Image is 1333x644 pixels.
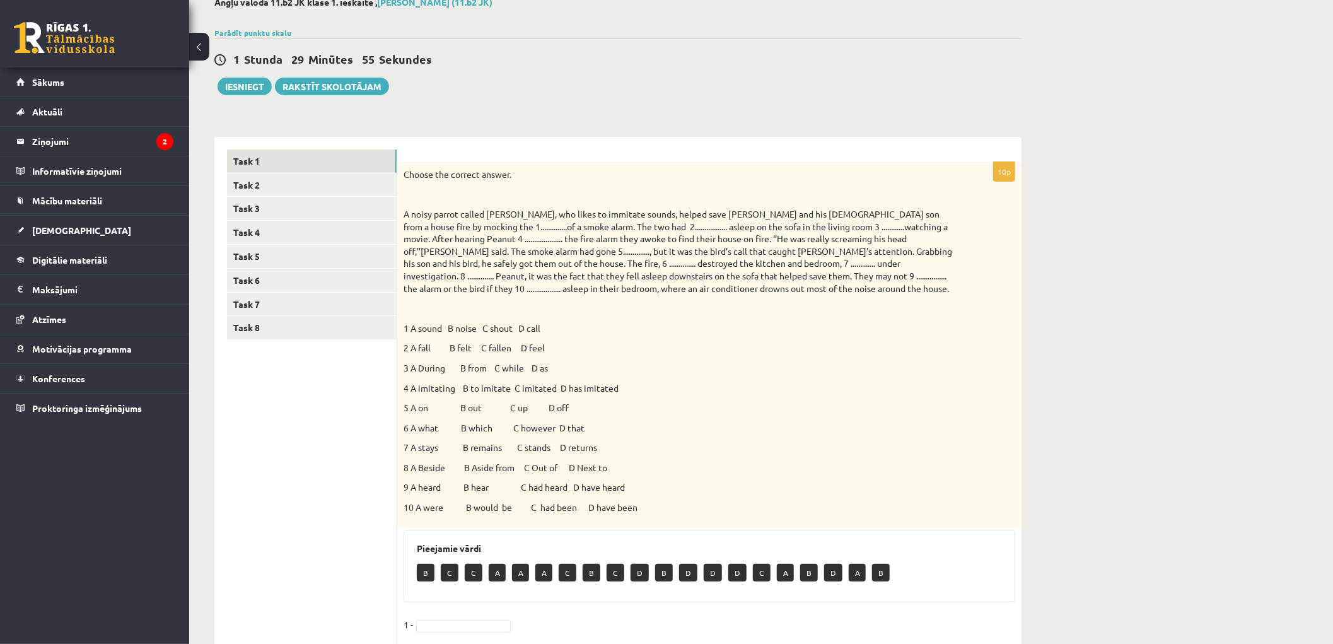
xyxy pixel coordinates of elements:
p: 1 - [404,615,413,634]
p: A [512,564,529,582]
a: Task 7 [227,293,397,316]
span: Konferences [32,373,85,384]
p: A noisy parrot called [PERSON_NAME], who likes to immitate sounds, helped save [PERSON_NAME] and ... [404,208,952,295]
p: B [417,564,434,582]
a: Rīgas 1. Tālmācības vidusskola [14,22,115,54]
p: 3 A During B from C while D as [404,362,952,375]
a: Rakstīt skolotājam [275,78,389,95]
i: 2 [156,133,173,150]
p: A [489,564,506,582]
p: D [704,564,722,582]
span: Aktuāli [32,106,62,117]
span: [DEMOGRAPHIC_DATA] [32,225,131,236]
p: B [583,564,600,582]
p: D [679,564,697,582]
span: Sekundes [379,52,432,66]
span: 29 [291,52,304,66]
a: Maksājumi [16,275,173,304]
span: Minūtes [308,52,353,66]
span: 1 [233,52,240,66]
a: Mācību materiāli [16,186,173,215]
p: 7 A stays B remains C stands D returns [404,442,952,454]
p: 9 A heard B hear C had heard D have heard [404,481,952,494]
h3: Pieejamie vārdi [417,543,1002,554]
p: D [631,564,649,582]
p: C [607,564,624,582]
a: [DEMOGRAPHIC_DATA] [16,216,173,245]
p: C [753,564,771,582]
p: C [465,564,482,582]
p: C [559,564,576,582]
a: Task 1 [227,149,397,173]
button: Iesniegt [218,78,272,95]
p: B [800,564,818,582]
span: 55 [362,52,375,66]
a: Task 6 [227,269,397,292]
p: 5 A on B out C up D off [404,402,952,414]
span: Stunda [244,52,282,66]
a: Digitālie materiāli [16,245,173,274]
legend: Informatīvie ziņojumi [32,156,173,185]
a: Task 4 [227,221,397,244]
a: Konferences [16,364,173,393]
a: Task 3 [227,197,397,220]
p: 6 A what B which C however D that [404,422,952,435]
a: Task 2 [227,173,397,197]
p: Choose the correct answer. [404,168,952,181]
p: 4 A imitating B to imitate C imitated D has imitated [404,382,952,395]
p: B [655,564,673,582]
p: 8 A Beside B Aside from C Out of D Next to [404,462,952,474]
a: Informatīvie ziņojumi [16,156,173,185]
legend: Ziņojumi [32,127,173,156]
span: Atzīmes [32,313,66,325]
p: 1 A sound B noise C shout D call [404,322,952,335]
a: Motivācijas programma [16,334,173,363]
span: Sākums [32,76,64,88]
legend: Maksājumi [32,275,173,304]
a: Atzīmes [16,305,173,334]
p: A [849,564,866,582]
span: Digitālie materiāli [32,254,107,266]
span: Mācību materiāli [32,195,102,206]
span: Motivācijas programma [32,343,132,354]
a: Parādīt punktu skalu [214,28,291,38]
a: Task 5 [227,245,397,268]
a: Sākums [16,67,173,97]
p: 10 A were B would be C had been D have been [404,501,952,514]
p: D [728,564,747,582]
a: Task 8 [227,316,397,339]
a: Aktuāli [16,97,173,126]
a: Ziņojumi2 [16,127,173,156]
p: C [441,564,458,582]
p: A [777,564,794,582]
p: B [872,564,890,582]
p: 10p [993,161,1015,182]
p: A [535,564,552,582]
a: Proktoringa izmēģinājums [16,394,173,423]
span: Proktoringa izmēģinājums [32,402,142,414]
p: D [824,564,842,582]
p: 2 A fall B felt C fallen D feel [404,342,952,354]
